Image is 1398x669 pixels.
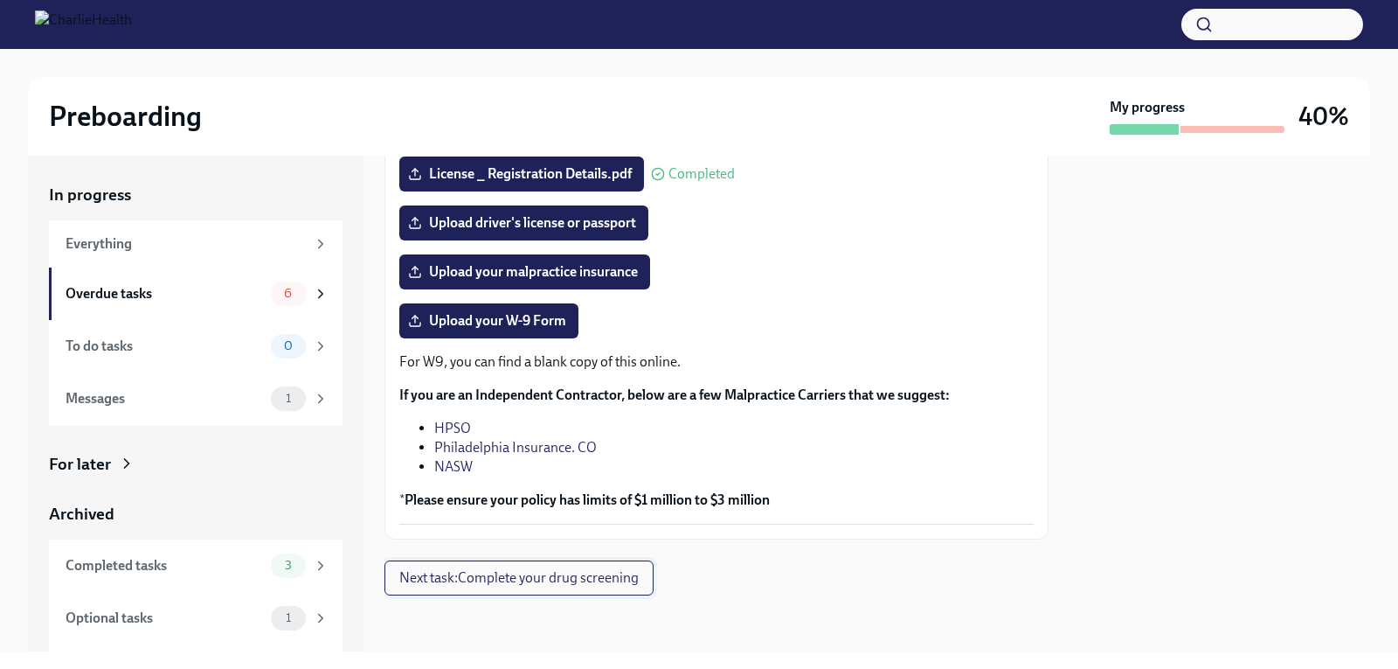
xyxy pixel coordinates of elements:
span: 0 [273,339,303,352]
strong: If you are an Independent Contractor, below are a few Malpractice Carriers that we suggest: [399,387,950,403]
strong: My progress [1110,98,1185,117]
p: For W9, you can find a blank copy of this online. [399,352,1034,372]
a: Messages1 [49,373,343,425]
a: Everything [49,220,343,268]
span: 3 [274,559,302,572]
a: Archived [49,503,343,526]
div: For later [49,453,111,476]
span: Upload driver's license or passport [412,214,636,232]
div: Everything [66,234,306,254]
img: CharlieHealth [35,10,132,38]
a: NASW [434,458,473,475]
div: To do tasks [66,337,264,356]
span: Next task : Complete your drug screening [399,569,639,587]
a: Completed tasks3 [49,540,343,592]
a: HPSO [434,420,471,436]
span: 6 [273,287,302,300]
label: Upload your W-9 Form [399,303,578,338]
div: Overdue tasks [66,284,264,303]
div: Completed tasks [66,556,264,575]
label: Upload driver's license or passport [399,206,648,240]
strong: Please ensure your policy has limits of $1 million to $3 million [405,491,770,508]
a: Overdue tasks6 [49,268,343,320]
span: License _ Registration Details.pdf [412,165,632,183]
button: Next task:Complete your drug screening [384,561,654,596]
h3: 40% [1298,101,1349,132]
a: To do tasks0 [49,320,343,373]
div: Messages [66,389,264,408]
label: Upload your malpractice insurance [399,254,650,289]
span: Upload your malpractice insurance [412,263,638,281]
span: Completed [668,167,735,181]
a: In progress [49,184,343,206]
span: 1 [275,392,301,405]
div: Optional tasks [66,609,264,628]
label: License _ Registration Details.pdf [399,157,644,192]
h2: Preboarding [49,99,202,134]
a: Philadelphia Insurance. CO [434,439,597,456]
a: For later [49,453,343,476]
span: Upload your W-9 Form [412,312,566,330]
span: 1 [275,611,301,624]
a: Optional tasks1 [49,592,343,645]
